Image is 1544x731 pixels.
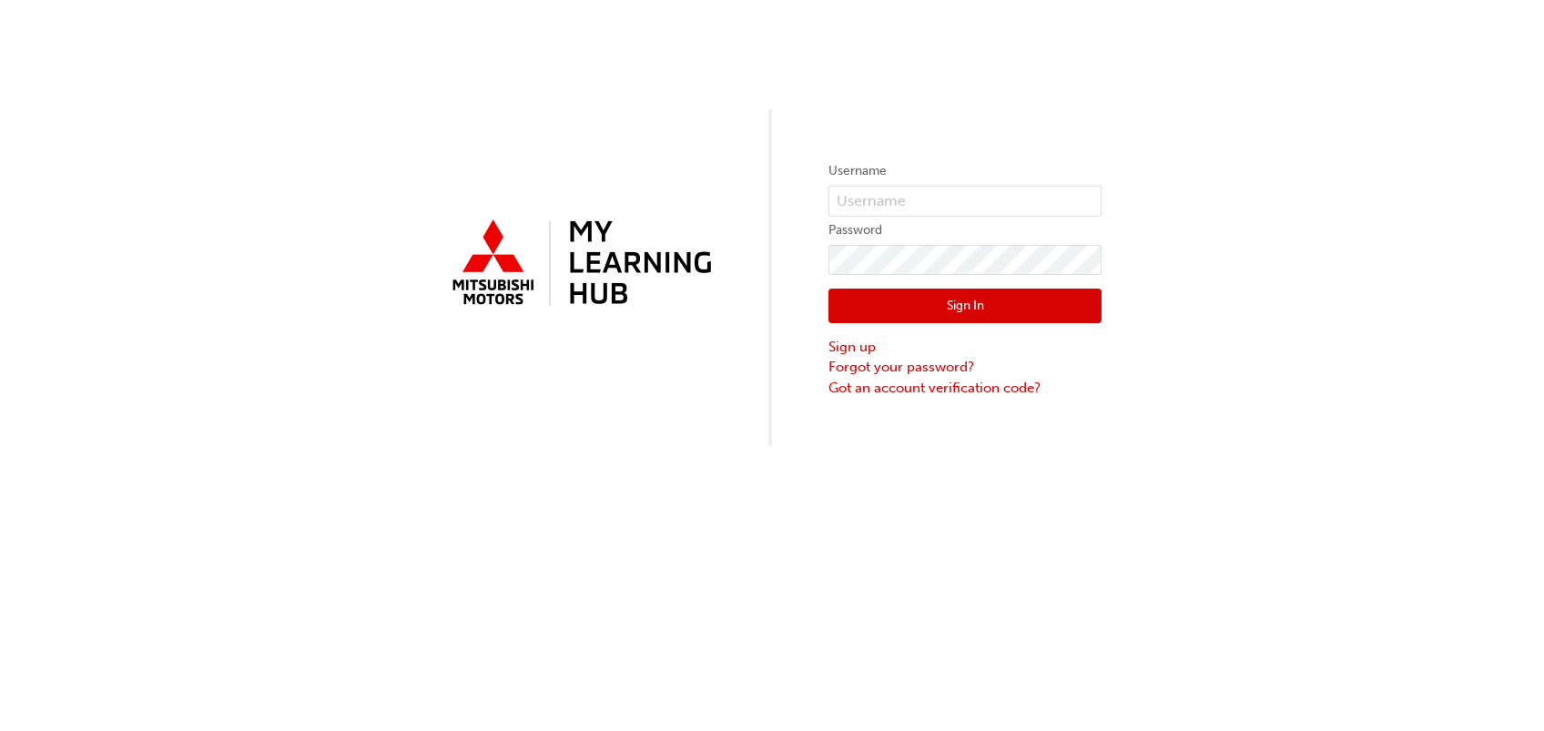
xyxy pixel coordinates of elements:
button: Sign In [828,289,1102,323]
a: Got an account verification code? [828,378,1102,399]
label: Password [828,219,1102,241]
a: Sign up [828,337,1102,358]
label: Username [828,160,1102,182]
img: mmal [442,212,716,316]
a: Forgot your password? [828,357,1102,378]
input: Username [828,186,1102,217]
